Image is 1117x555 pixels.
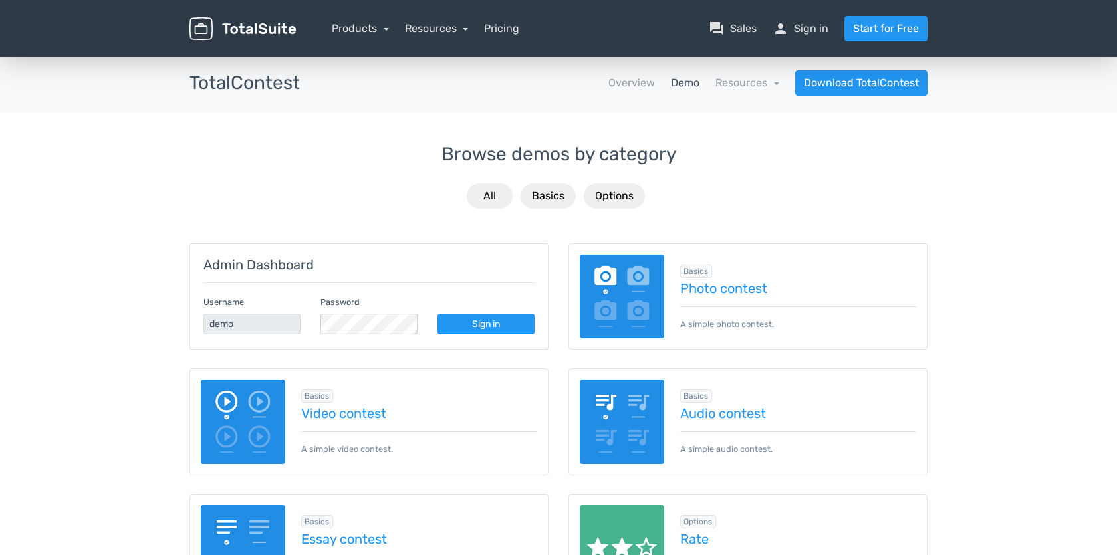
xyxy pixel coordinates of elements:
[844,16,928,41] a: Start for Free
[608,75,655,91] a: Overview
[189,144,928,165] h3: Browse demos by category
[680,406,917,421] a: Audio contest
[580,255,664,339] img: image-poll.png.webp
[680,265,713,278] span: Browse all in Basics
[680,431,917,455] p: A simple audio contest.
[680,515,717,528] span: Browse all in Options
[580,380,664,464] img: audio-poll.png.webp
[484,21,519,37] a: Pricing
[301,515,334,528] span: Browse all in Basics
[203,257,535,272] h5: Admin Dashboard
[301,406,538,421] a: Video contest
[301,389,334,403] span: Browse all in Basics
[773,21,789,37] span: person
[680,389,713,403] span: Browse all in Basics
[521,183,576,209] button: Basics
[332,22,389,35] a: Products
[201,380,285,464] img: video-poll.png.webp
[671,75,699,91] a: Demo
[680,532,917,546] a: Rate
[709,21,725,37] span: question_answer
[584,183,645,209] button: Options
[680,281,917,296] a: Photo contest
[405,22,469,35] a: Resources
[203,296,244,308] label: Username
[773,21,828,37] a: personSign in
[680,306,917,330] p: A simple photo contest.
[467,183,513,209] button: All
[301,532,538,546] a: Essay contest
[715,76,779,89] a: Resources
[795,70,928,96] a: Download TotalContest
[189,73,300,94] h3: TotalContest
[301,431,538,455] p: A simple video contest.
[189,17,296,41] img: TotalSuite for WordPress
[709,21,757,37] a: question_answerSales
[320,296,360,308] label: Password
[437,314,535,334] a: Sign in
